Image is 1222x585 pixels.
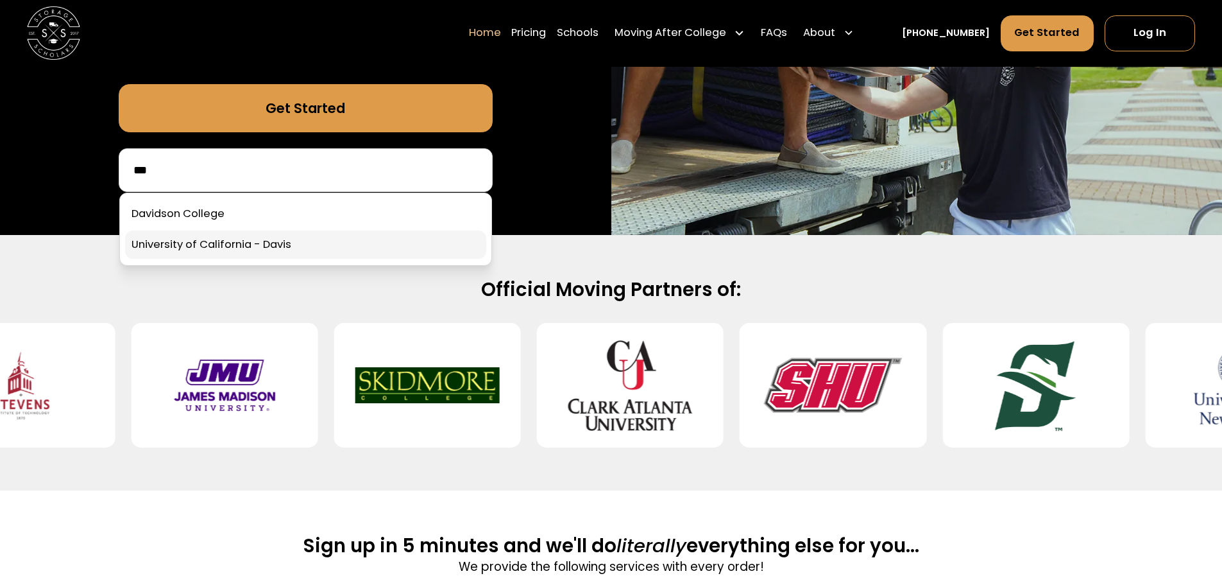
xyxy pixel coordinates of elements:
[303,558,919,576] p: We provide the following services with every order!
[119,84,493,132] a: Get Started
[557,15,598,52] a: Schools
[615,26,726,42] div: Moving After College
[609,15,751,52] div: Moving After College
[798,15,860,52] div: About
[803,26,835,42] div: About
[27,6,80,60] a: home
[153,334,297,437] img: James Madison University
[511,15,546,52] a: Pricing
[184,277,1039,302] h2: Official Moving Partners of:
[761,334,905,437] img: Sacred Heart University
[355,334,500,437] img: Skidmore College
[616,532,686,559] span: literally
[1105,15,1195,51] a: Log In
[761,15,787,52] a: FAQs
[964,334,1108,437] img: Stetson University
[27,6,80,60] img: Storage Scholars main logo
[469,15,501,52] a: Home
[902,26,990,40] a: [PHONE_NUMBER]
[303,534,919,558] h2: Sign up in 5 minutes and we'll do everything else for you...
[558,334,702,437] img: Clark Atlanta University
[1001,15,1094,51] a: Get Started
